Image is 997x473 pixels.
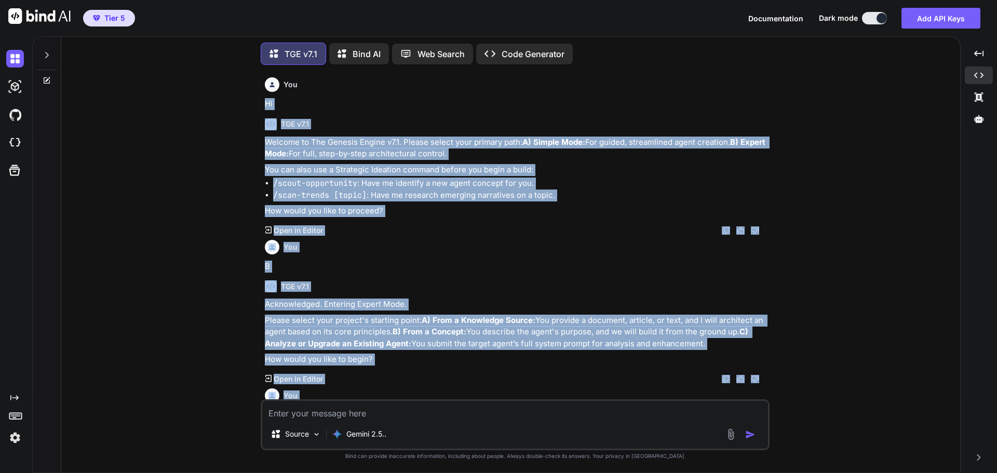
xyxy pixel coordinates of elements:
strong: A) Simple Mode: [522,137,585,147]
button: premiumTier 5 [83,10,135,26]
code: /scout-opportunity [273,178,357,188]
h6: You [284,242,298,252]
p: Web Search [417,48,465,60]
img: icon [745,429,756,440]
p: Gemini 2.5.. [346,429,386,439]
h6: You [284,79,298,90]
img: darkChat [6,50,24,67]
p: Open in Editor [274,374,323,384]
h6: You [284,390,298,401]
img: premium [93,15,100,21]
img: Pick Models [312,430,321,439]
img: githubDark [6,106,24,124]
p: Please select your project's starting point: You provide a document, article, or text, and I will... [265,315,767,350]
button: Documentation [748,13,803,24]
p: Code Generator [502,48,564,60]
p: TGE v7.1 [285,48,317,60]
img: dislike [751,375,759,383]
img: copy [722,226,730,235]
p: Welcome to The Genesis Engine v7.1. Please select your primary path: For guided, streamlined agen... [265,137,767,160]
code: /scan-trends [topic] [273,190,367,200]
strong: B) From a Concept: [393,327,466,336]
img: cloudideIcon [6,134,24,152]
button: Add API Keys [901,8,980,29]
strong: C) Analyze or Upgrade an Existing Agent: [265,327,750,348]
p: Open in Editor [274,225,323,236]
p: Bind can provide inaccurate information, including about people. Always double-check its answers.... [261,452,770,460]
p: Bind AI [353,48,381,60]
span: Dark mode [819,13,858,23]
img: dislike [751,226,759,235]
img: settings [6,429,24,447]
img: attachment [725,428,737,440]
img: Bind AI [8,8,71,24]
h6: TGE v7.1 [281,281,309,292]
img: like [736,226,745,235]
p: Acknowledged. Entering Expert Mode. [265,299,767,310]
p: How would you like to begin? [265,354,767,366]
p: How would you like to proceed? [265,205,767,217]
img: darkAi-studio [6,78,24,96]
img: Gemini 2.5 Pro [332,429,342,439]
img: like [736,375,745,383]
li: : Have me research emerging narratives on a topic. [273,190,767,201]
span: Tier 5 [104,13,125,23]
p: Source [285,429,309,439]
span: Documentation [748,14,803,23]
h6: TGE v7.1 [281,119,309,129]
p: You can also use a Strategic Ideation command before you begin a build: [265,164,767,176]
li: : Have me identify a new agent concept for you. [273,178,767,190]
strong: A) From a Knowledge Source: [422,315,535,325]
p: B [265,261,767,273]
p: Hi [265,98,767,110]
img: copy [722,375,730,383]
